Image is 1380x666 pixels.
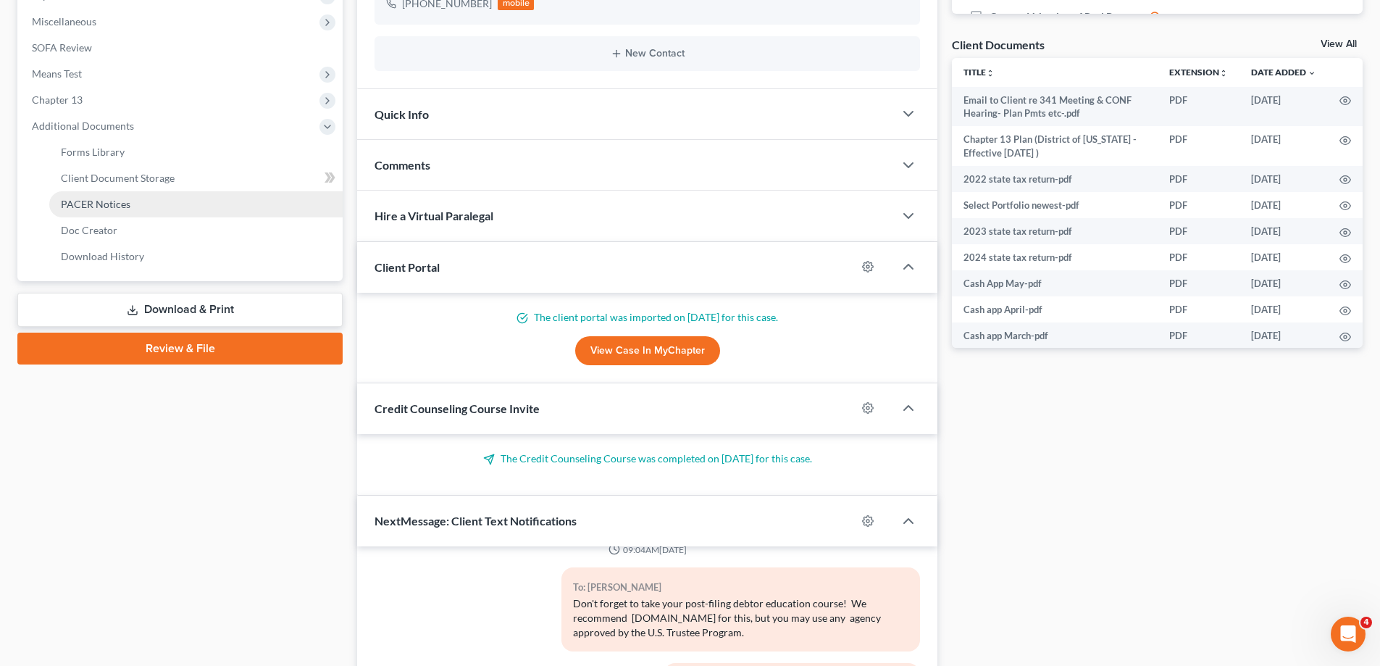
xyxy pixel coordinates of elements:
[1251,67,1316,78] a: Date Added expand_more
[375,107,429,121] span: Quick Info
[61,198,130,210] span: PACER Notices
[375,514,577,528] span: NextMessage: Client Text Notifications
[1158,244,1239,270] td: PDF
[17,333,343,365] a: Review & File
[990,9,1147,24] span: Current Valuation of Real Property
[49,139,343,165] a: Forms Library
[1219,69,1228,78] i: unfold_more
[1239,270,1328,296] td: [DATE]
[963,67,995,78] a: Titleunfold_more
[952,322,1158,349] td: Cash app March-pdf
[375,310,920,325] p: The client portal was imported on [DATE] for this case.
[1158,87,1239,127] td: PDF
[1239,126,1328,166] td: [DATE]
[375,451,920,466] p: The Credit Counseling Course was completed on [DATE] for this case.
[575,336,720,365] a: View Case in MyChapter
[32,67,82,80] span: Means Test
[952,166,1158,192] td: 2022 state tax return-pdf
[375,544,920,556] div: 09:04AM[DATE]
[1158,166,1239,192] td: PDF
[1360,617,1372,628] span: 4
[1239,166,1328,192] td: [DATE]
[952,126,1158,166] td: Chapter 13 Plan (District of [US_STATE] - Effective [DATE] )
[375,260,440,274] span: Client Portal
[1158,322,1239,349] td: PDF
[952,87,1158,127] td: Email to Client re 341 Meeting & CONF Hearing- Plan Pmts etc-.pdf
[1239,218,1328,244] td: [DATE]
[1331,617,1366,652] iframe: Intercom live chat
[1321,39,1357,49] a: View All
[1158,270,1239,296] td: PDF
[32,15,96,28] span: Miscellaneous
[986,69,995,78] i: unfold_more
[952,270,1158,296] td: Cash App May-pdf
[49,191,343,217] a: PACER Notices
[1158,126,1239,166] td: PDF
[49,165,343,191] a: Client Document Storage
[61,172,175,184] span: Client Document Storage
[20,35,343,61] a: SOFA Review
[49,243,343,270] a: Download History
[1239,244,1328,270] td: [DATE]
[386,48,908,59] button: New Contact
[952,218,1158,244] td: 2023 state tax return-pdf
[1158,296,1239,322] td: PDF
[1239,322,1328,349] td: [DATE]
[32,120,134,132] span: Additional Documents
[375,158,430,172] span: Comments
[17,293,343,327] a: Download & Print
[61,250,144,262] span: Download History
[1158,192,1239,218] td: PDF
[573,579,908,596] div: To: [PERSON_NAME]
[1239,192,1328,218] td: [DATE]
[375,209,493,222] span: Hire a Virtual Paralegal
[952,37,1045,52] div: Client Documents
[573,596,908,640] div: Don't forget to take your post-filing debtor education course! We recommend [DOMAIN_NAME] for thi...
[1169,67,1228,78] a: Extensionunfold_more
[49,217,343,243] a: Doc Creator
[32,41,92,54] span: SOFA Review
[61,146,125,158] span: Forms Library
[375,401,540,415] span: Credit Counseling Course Invite
[61,224,117,236] span: Doc Creator
[32,93,83,106] span: Chapter 13
[1308,69,1316,78] i: expand_more
[1239,296,1328,322] td: [DATE]
[1158,218,1239,244] td: PDF
[952,192,1158,218] td: Select Portfolio newest-pdf
[952,296,1158,322] td: Cash app April-pdf
[952,244,1158,270] td: 2024 state tax return-pdf
[1239,87,1328,127] td: [DATE]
